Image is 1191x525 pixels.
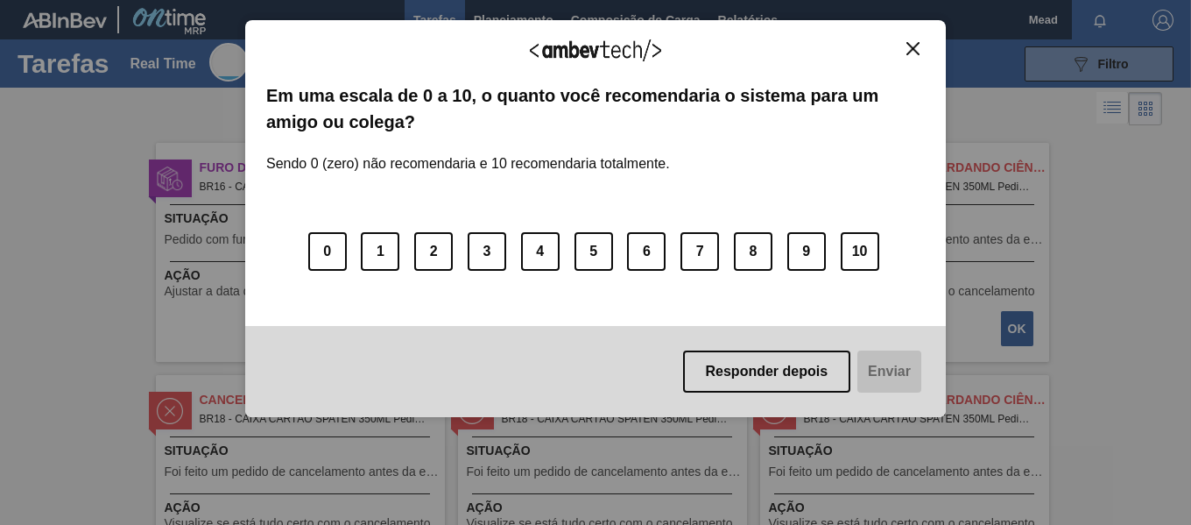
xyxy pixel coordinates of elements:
button: 2 [414,232,453,271]
button: 7 [680,232,719,271]
button: 4 [521,232,560,271]
button: 5 [574,232,613,271]
button: 10 [841,232,879,271]
button: 0 [308,232,347,271]
button: 8 [734,232,772,271]
button: 3 [468,232,506,271]
button: Responder depois [683,351,851,393]
label: Em uma escala de 0 a 10, o quanto você recomendaria o sistema para um amigo ou colega? [266,82,925,136]
img: Logo Ambevtech [530,39,661,61]
button: 9 [787,232,826,271]
button: Close [901,41,925,56]
label: Sendo 0 (zero) não recomendaria e 10 recomendaria totalmente. [266,135,670,172]
button: 1 [361,232,399,271]
button: 6 [627,232,666,271]
img: Close [906,42,920,55]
